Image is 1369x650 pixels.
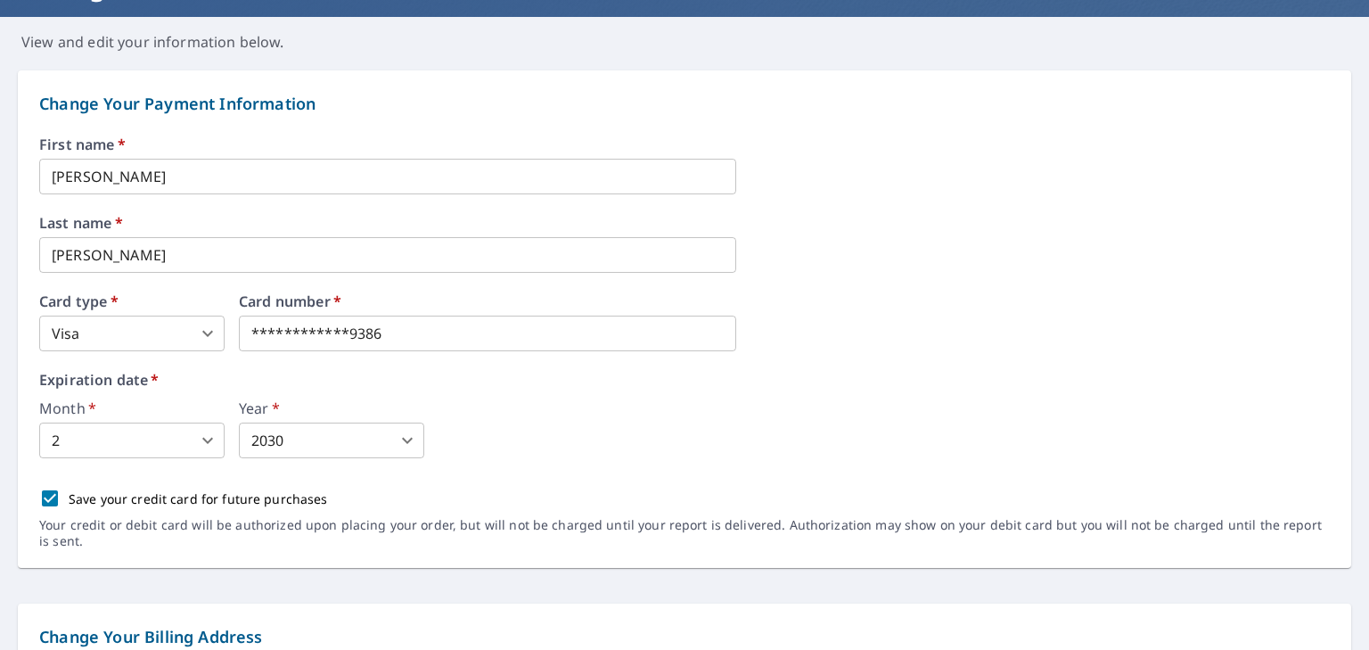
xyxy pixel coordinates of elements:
[39,316,225,351] div: Visa
[39,423,225,458] div: 2
[239,423,424,458] div: 2030
[239,401,424,416] label: Year
[39,401,225,416] label: Month
[39,373,1330,387] label: Expiration date
[39,625,1330,649] p: Change Your Billing Address
[39,137,1330,152] label: First name
[39,92,1330,116] p: Change Your Payment Information
[39,517,1330,549] p: Your credit or debit card will be authorized upon placing your order, but will not be charged unt...
[39,216,1330,230] label: Last name
[239,294,736,309] label: Card number
[39,294,225,309] label: Card type
[69,490,328,508] p: Save your credit card for future purchases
